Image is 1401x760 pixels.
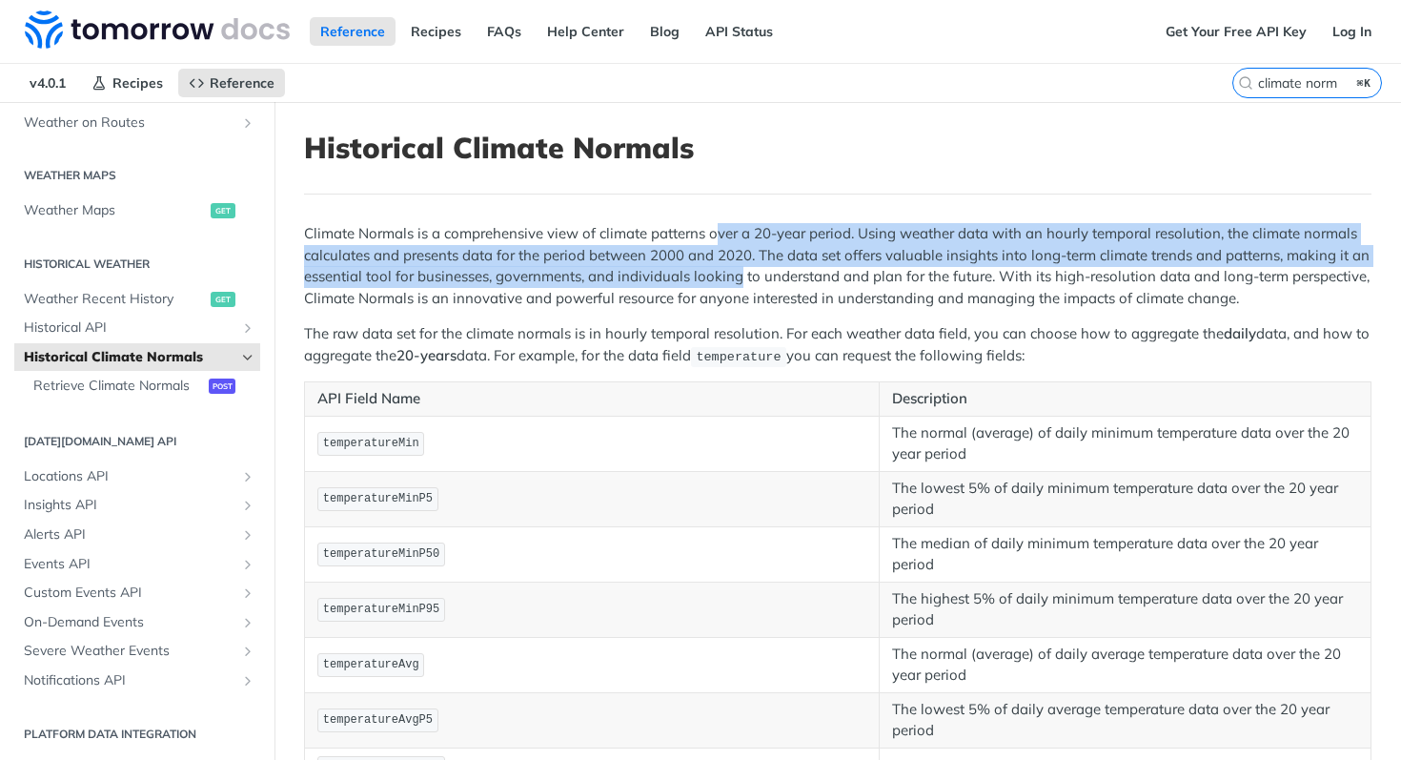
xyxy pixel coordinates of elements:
span: Historical API [24,318,235,338]
span: temperatureMinP5 [323,492,433,505]
kbd: ⌘K [1352,73,1376,92]
p: The normal (average) of daily average temperature data over the 20 year period [892,644,1358,687]
a: Help Center [537,17,635,46]
p: The normal (average) of daily minimum temperature data over the 20 year period [892,422,1358,465]
h2: Historical Weather [14,256,260,273]
span: On-Demand Events [24,613,235,632]
span: Weather Recent History [24,290,206,309]
p: The raw data set for the climate normals is in hourly temporal resolution. For each weather data ... [304,323,1371,367]
h2: Weather Maps [14,167,260,184]
a: Recipes [81,69,173,97]
p: The lowest 5% of daily average temperature data over the 20 year period [892,699,1358,742]
span: v4.0.1 [19,69,76,97]
button: Show subpages for On-Demand Events [240,615,255,630]
a: API Status [695,17,783,46]
a: On-Demand EventsShow subpages for On-Demand Events [14,608,260,637]
h2: Platform DATA integration [14,726,260,743]
a: Weather on RoutesShow subpages for Weather on Routes [14,109,260,137]
a: Weather Mapsget [14,196,260,225]
span: Retrieve Climate Normals [33,377,204,396]
strong: 20-years [396,346,457,364]
a: Log In [1322,17,1382,46]
span: temperature [696,350,781,364]
button: Show subpages for Locations API [240,469,255,484]
p: The lowest 5% of daily minimum temperature data over the 20 year period [892,478,1358,521]
button: Show subpages for Custom Events API [240,585,255,601]
span: Custom Events API [24,584,235,603]
span: Reference [210,74,274,92]
button: Hide subpages for Historical Climate Normals [240,350,255,365]
button: Show subpages for Alerts API [240,527,255,543]
a: Weather Recent Historyget [14,285,260,314]
p: Description [892,388,1358,410]
a: Alerts APIShow subpages for Alerts API [14,521,260,549]
span: post [209,379,235,394]
span: Severe Weather Events [24,642,235,661]
svg: Search [1238,75,1253,91]
button: Show subpages for Historical API [240,320,255,336]
a: Recipes [400,17,472,46]
a: Notifications APIShow subpages for Notifications API [14,667,260,695]
span: Historical Climate Normals [24,348,235,367]
button: Show subpages for Weather on Routes [240,115,255,131]
span: Notifications API [24,671,235,690]
a: Insights APIShow subpages for Insights API [14,491,260,520]
span: temperatureMinP50 [323,547,439,561]
button: Show subpages for Events API [240,557,255,572]
a: Reference [178,69,285,97]
a: Get Your Free API Key [1155,17,1317,46]
span: get [211,203,235,218]
span: Weather on Routes [24,113,235,133]
p: Climate Normals is a comprehensive view of climate patterns over a 20-year period. Using weather ... [304,223,1371,309]
a: Severe Weather EventsShow subpages for Severe Weather Events [14,637,260,666]
h2: [DATE][DOMAIN_NAME] API [14,433,260,450]
span: Insights API [24,496,235,515]
a: Reference [310,17,396,46]
a: FAQs [477,17,532,46]
a: Historical Climate NormalsHide subpages for Historical Climate Normals [14,343,260,372]
span: get [211,292,235,307]
button: Show subpages for Insights API [240,498,255,513]
span: Recipes [112,74,163,92]
h1: Historical Climate Normals [304,131,1371,165]
a: Retrieve Climate Normalspost [24,372,260,401]
p: The median of daily minimum temperature data over the 20 year period [892,533,1358,576]
a: Locations APIShow subpages for Locations API [14,462,260,491]
span: temperatureMinP95 [323,603,439,616]
span: Alerts API [24,525,235,544]
a: Custom Events APIShow subpages for Custom Events API [14,579,260,607]
span: Events API [24,555,235,574]
button: Show subpages for Severe Weather Events [240,644,255,659]
span: Locations API [24,467,235,486]
p: API Field Name [317,388,866,410]
button: Show subpages for Notifications API [240,673,255,688]
span: temperatureMin [323,437,419,450]
a: Events APIShow subpages for Events API [14,550,260,579]
a: Historical APIShow subpages for Historical API [14,314,260,342]
span: temperatureAvgP5 [323,713,433,727]
span: Weather Maps [24,201,206,220]
img: Tomorrow.io Weather API Docs [25,10,290,49]
a: Blog [640,17,690,46]
p: The highest 5% of daily minimum temperature data over the 20 year period [892,588,1358,631]
strong: daily [1224,324,1256,342]
span: temperatureAvg [323,658,419,671]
